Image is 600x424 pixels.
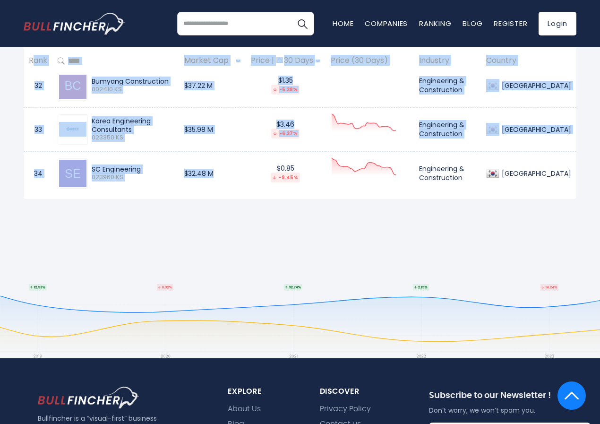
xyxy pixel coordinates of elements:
[499,169,571,178] div: [GEOGRAPHIC_DATA]
[251,120,320,138] div: $3.46
[92,165,174,173] div: SC Engineering
[179,107,246,151] td: $35.98 M
[291,12,314,35] button: Search
[92,117,174,134] div: Korea Engineering Consultants
[24,13,125,35] img: bullfincher logo
[463,18,482,28] a: Blog
[419,18,451,28] a: Ranking
[228,387,297,397] div: explore
[429,406,591,415] p: Don’t worry, we won’t spam you.
[429,390,591,406] div: Subscribe to our Newsletter !
[414,151,481,195] td: Engineering & Construction
[228,405,261,414] a: About Us
[24,107,52,151] td: 33
[494,18,527,28] a: Register
[499,81,571,90] div: [GEOGRAPHIC_DATA]
[414,63,481,107] td: Engineering & Construction
[24,13,125,35] a: Go to homepage
[179,63,246,107] td: $37.22 M
[59,122,86,136] img: 023350.KS.png
[92,86,174,94] span: 002410.KS
[539,12,576,35] a: Login
[92,77,174,86] div: Bumyang Construction
[38,387,139,408] img: footer logo
[414,107,481,151] td: Engineering & Construction
[414,47,481,75] th: Industry
[333,18,353,28] a: Home
[365,18,408,28] a: Companies
[271,85,300,95] div: -5.38%
[179,151,246,195] td: $32.48 M
[24,151,52,195] td: 34
[499,125,571,134] div: [GEOGRAPHIC_DATA]
[320,405,371,414] a: Privacy Policy
[320,387,406,397] div: Discover
[251,56,320,66] div: Price | 30 Days
[251,164,320,182] div: $0.85
[271,129,300,138] div: -6.37%
[24,47,52,75] th: Rank
[92,173,174,182] span: 023960.KS
[481,47,576,75] th: Country
[326,47,414,75] th: Price (30 Days)
[184,54,233,69] span: Market Cap
[24,63,52,107] td: 32
[92,134,174,142] span: 023350.KS
[271,173,300,182] div: -9.45%
[251,76,320,95] div: $1.35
